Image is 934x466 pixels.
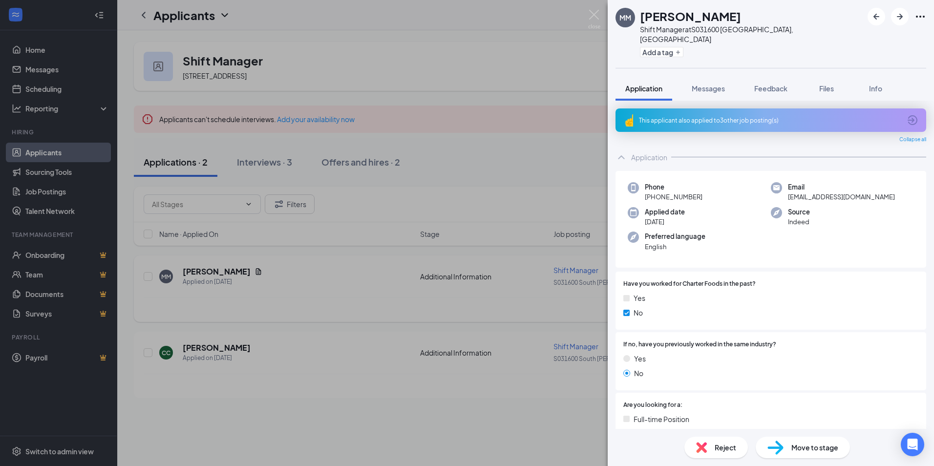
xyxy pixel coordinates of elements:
[625,84,662,93] span: Application
[692,84,725,93] span: Messages
[645,217,685,227] span: [DATE]
[616,151,627,163] svg: ChevronUp
[640,47,683,57] button: PlusAdd a tag
[901,433,924,456] div: Open Intercom Messenger
[634,368,643,379] span: No
[623,279,756,289] span: Have you worked for Charter Foods in the past?
[891,8,909,25] button: ArrowRight
[623,401,682,410] span: Are you looking for a:
[623,340,776,349] span: If no, have you previously worked in the same industry?
[869,84,882,93] span: Info
[645,182,702,192] span: Phone
[870,11,882,22] svg: ArrowLeftNew
[634,293,645,303] span: Yes
[788,217,810,227] span: Indeed
[634,307,643,318] span: No
[894,11,906,22] svg: ArrowRight
[645,242,705,252] span: English
[634,428,691,439] span: Part-time Position
[675,49,681,55] svg: Plus
[788,207,810,217] span: Source
[645,207,685,217] span: Applied date
[640,8,741,24] h1: [PERSON_NAME]
[640,24,863,44] div: Shift Manager at S031600 [GEOGRAPHIC_DATA], [GEOGRAPHIC_DATA]
[754,84,787,93] span: Feedback
[899,136,926,144] span: Collapse all
[788,192,895,202] span: [EMAIL_ADDRESS][DOMAIN_NAME]
[619,13,631,22] div: MM
[868,8,885,25] button: ArrowLeftNew
[819,84,834,93] span: Files
[907,114,918,126] svg: ArrowCircle
[634,353,646,364] span: Yes
[788,182,895,192] span: Email
[914,11,926,22] svg: Ellipses
[645,192,702,202] span: [PHONE_NUMBER]
[639,116,901,125] div: This applicant also applied to 3 other job posting(s)
[715,442,736,453] span: Reject
[791,442,838,453] span: Move to stage
[631,152,667,162] div: Application
[634,414,689,424] span: Full-time Position
[645,232,705,241] span: Preferred language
